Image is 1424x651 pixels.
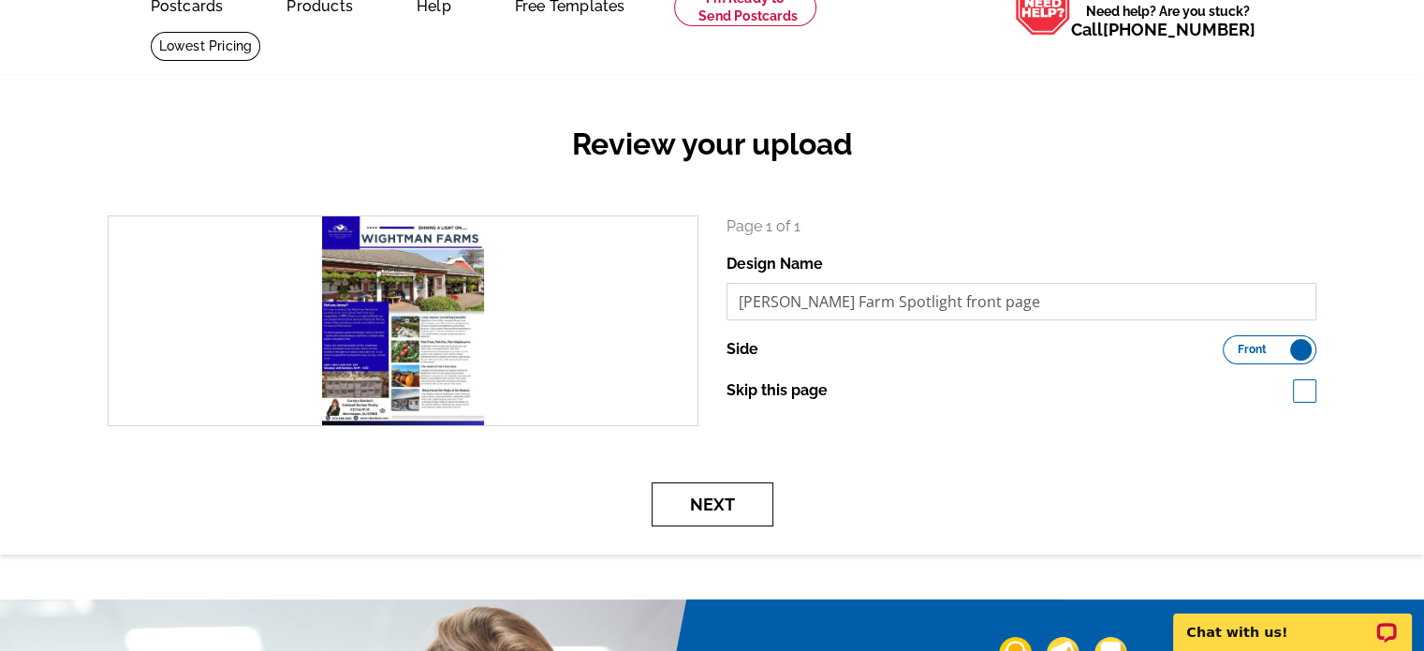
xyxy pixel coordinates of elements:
[1161,592,1424,651] iframe: LiveChat chat widget
[1238,345,1267,354] span: Front
[727,283,1317,320] input: File Name
[1103,20,1255,39] a: [PHONE_NUMBER]
[1071,20,1255,39] span: Call
[727,215,1317,238] p: Page 1 of 1
[1071,2,1265,39] span: Need help? Are you stuck?
[652,482,773,526] button: Next
[94,126,1330,162] h2: Review your upload
[727,253,823,275] label: Design Name
[727,379,828,402] label: Skip this page
[727,338,758,361] label: Side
